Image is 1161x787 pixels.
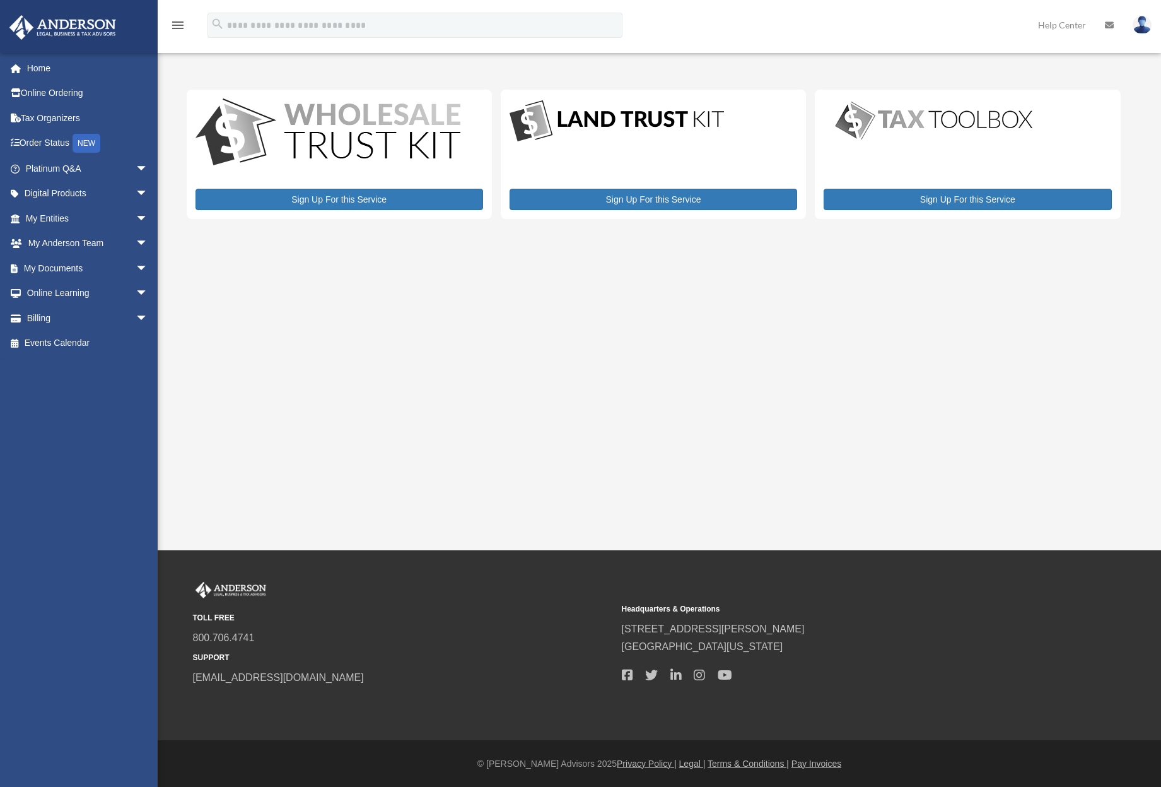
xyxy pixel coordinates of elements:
[824,189,1111,210] a: Sign Up For this Service
[136,256,161,281] span: arrow_drop_down
[622,603,1042,616] small: Headquarters & Operations
[170,18,185,33] i: menu
[1133,16,1152,34] img: User Pic
[211,17,225,31] i: search
[136,231,161,257] span: arrow_drop_down
[9,105,167,131] a: Tax Organizers
[679,759,706,769] a: Legal |
[9,156,167,181] a: Platinum Q&Aarrow_drop_down
[193,612,613,625] small: TOLL FREE
[9,231,167,256] a: My Anderson Teamarrow_drop_down
[195,98,460,169] img: WS-Trust-Kit-lgo-1.jpg
[9,305,167,331] a: Billingarrow_drop_down
[193,672,364,683] a: [EMAIL_ADDRESS][DOMAIN_NAME]
[9,281,167,306] a: Online Learningarrow_drop_down
[136,156,161,182] span: arrow_drop_down
[193,582,269,598] img: Anderson Advisors Platinum Portal
[510,189,797,210] a: Sign Up For this Service
[9,181,161,206] a: Digital Productsarrow_drop_down
[193,651,613,665] small: SUPPORT
[136,281,161,307] span: arrow_drop_down
[9,56,167,81] a: Home
[622,641,783,652] a: [GEOGRAPHIC_DATA][US_STATE]
[9,206,167,231] a: My Entitiesarrow_drop_down
[193,632,255,643] a: 800.706.4741
[9,331,167,356] a: Events Calendar
[136,181,161,207] span: arrow_drop_down
[708,759,789,769] a: Terms & Conditions |
[791,759,841,769] a: Pay Invoices
[510,98,724,145] img: LandTrust_lgo-1.jpg
[622,624,805,634] a: [STREET_ADDRESS][PERSON_NAME]
[9,131,167,157] a: Order StatusNEW
[136,305,161,331] span: arrow_drop_down
[170,22,185,33] a: menu
[195,189,483,210] a: Sign Up For this Service
[136,206,161,232] span: arrow_drop_down
[824,98,1044,143] img: taxtoolbox_new-1.webp
[158,756,1161,772] div: © [PERSON_NAME] Advisors 2025
[617,759,677,769] a: Privacy Policy |
[9,256,167,281] a: My Documentsarrow_drop_down
[73,134,100,153] div: NEW
[6,15,120,40] img: Anderson Advisors Platinum Portal
[9,81,167,106] a: Online Ordering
